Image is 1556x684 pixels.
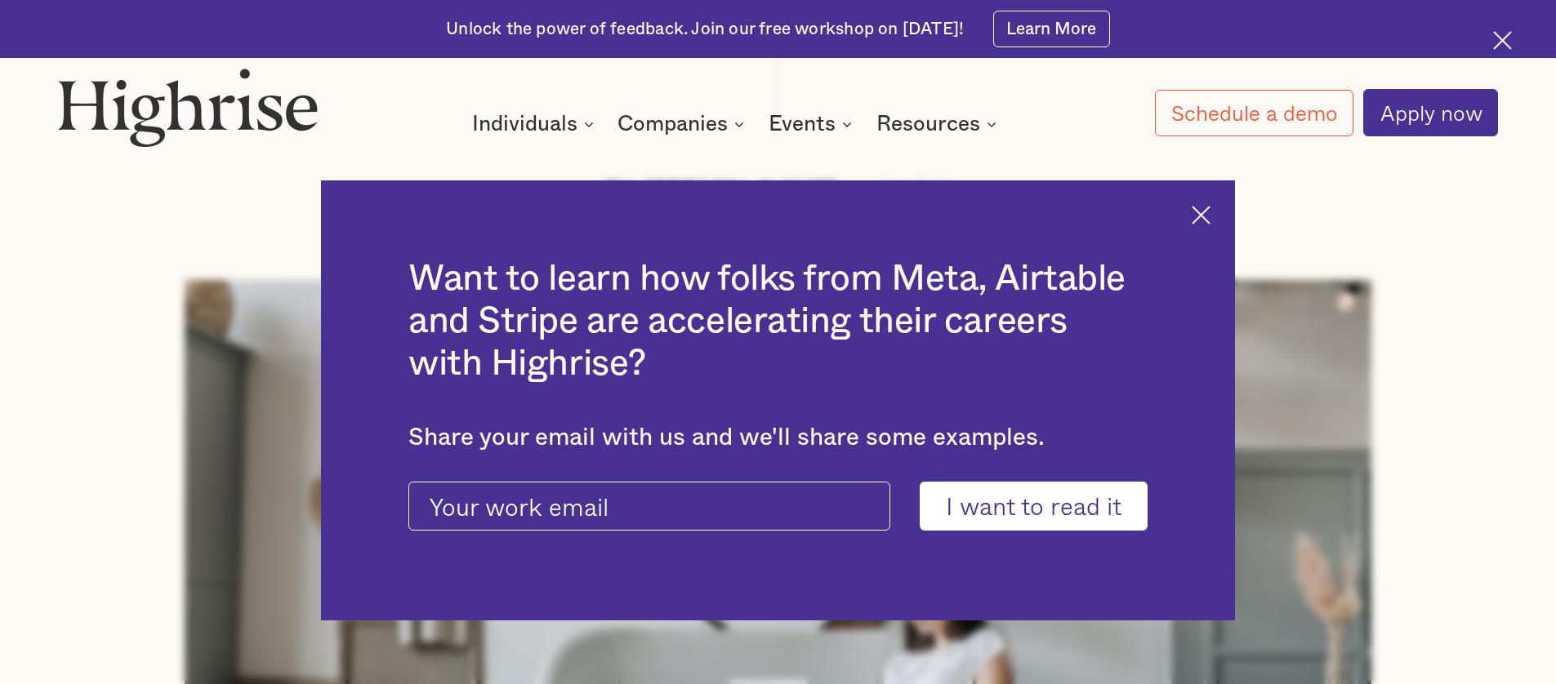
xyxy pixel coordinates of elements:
[446,18,964,41] div: Unlock the power of feedback. Join our free workshop on [DATE]!
[617,114,728,134] div: Companies
[1192,206,1210,224] img: Cross icon
[1155,90,1354,136] a: Schedule a demo
[993,11,1110,47] a: Learn More
[408,258,1148,384] h2: Want to learn how folks from Meta, Airtable and Stripe are accelerating their careers with Highrise?
[58,68,318,146] img: Highrise logo
[472,114,599,134] div: Individuals
[408,424,1148,452] div: Share your email with us and we'll share some examples.
[876,114,980,134] div: Resources
[769,114,857,134] div: Events
[1363,89,1498,136] a: Apply now
[617,114,749,134] div: Companies
[1493,31,1512,50] img: Cross icon
[408,482,890,531] input: Your work email
[472,114,577,134] div: Individuals
[876,114,1001,134] div: Resources
[408,482,1148,531] form: current-ascender-blog-article-modal-form
[920,482,1148,531] input: I want to read it
[769,114,836,134] div: Events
